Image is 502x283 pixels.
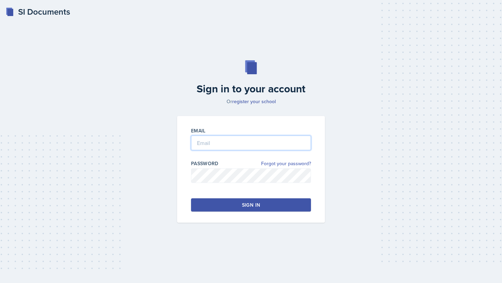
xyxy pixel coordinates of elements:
[6,6,70,18] a: SI Documents
[191,127,206,134] label: Email
[261,160,311,167] a: Forgot your password?
[173,98,329,105] p: Or
[242,201,260,208] div: Sign in
[173,83,329,95] h2: Sign in to your account
[191,160,219,167] label: Password
[191,198,311,212] button: Sign in
[191,136,311,150] input: Email
[232,98,276,105] a: register your school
